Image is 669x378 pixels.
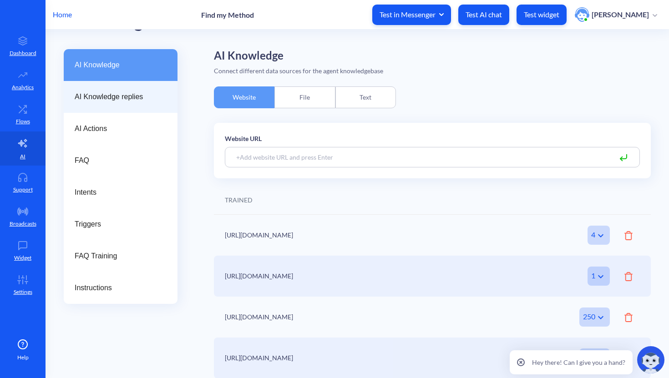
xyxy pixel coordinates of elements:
div: 4 [588,226,610,245]
p: Test AI chat [466,10,502,19]
span: Test in Messenger [380,10,444,20]
p: Find my Method [201,10,254,19]
a: AI Actions [64,113,177,145]
div: File [274,86,335,108]
p: Test widget [524,10,559,19]
input: +Add website URL and press Enter [225,147,640,167]
p: Home [53,9,72,20]
span: Triggers [75,219,159,230]
p: [PERSON_NAME] [592,10,649,20]
span: AI Knowledge replies [75,91,159,102]
span: AI Knowledge [75,60,159,71]
div: [URL][DOMAIN_NAME] [225,271,543,281]
p: Hey there! Can I give you a hand? [532,358,625,367]
div: 250 [579,307,610,327]
a: AI Knowledge replies [64,81,177,113]
span: Instructions [75,282,159,293]
p: Flows [16,117,30,126]
p: Support [13,186,33,194]
a: Intents [64,176,177,208]
span: Help [17,353,29,362]
span: Intents [75,187,159,198]
button: Test widget [517,5,567,25]
span: AI Actions [75,123,159,134]
p: Broadcasts [10,220,36,228]
p: Dashboard [10,49,36,57]
p: Settings [14,288,32,296]
img: user photo [575,7,589,22]
span: FAQ [75,155,159,166]
a: Instructions [64,272,177,304]
a: AI Knowledge [64,49,177,81]
p: Widget [14,254,31,262]
div: [URL][DOMAIN_NAME] [225,230,543,240]
img: copilot-icon.svg [637,346,664,373]
p: AI [20,152,25,161]
div: TRAINED [225,195,253,205]
div: [URL][DOMAIN_NAME] [225,312,543,322]
button: Test AI chat [458,5,509,25]
a: FAQ Training [64,240,177,272]
button: Test in Messenger [372,5,451,25]
div: Connect different data sources for the agent knowledgebase [214,66,651,76]
a: FAQ [64,145,177,176]
a: Triggers [64,208,177,240]
div: Text [335,86,396,108]
span: FAQ Training [75,251,159,262]
button: user photo[PERSON_NAME] [570,6,662,23]
div: [URL][DOMAIN_NAME] [225,353,543,363]
div: 1 [588,267,610,286]
p: Analytics [12,83,34,91]
div: Website [214,86,274,108]
h2: AI Knowledge [214,49,651,62]
p: Website URL [225,134,640,143]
